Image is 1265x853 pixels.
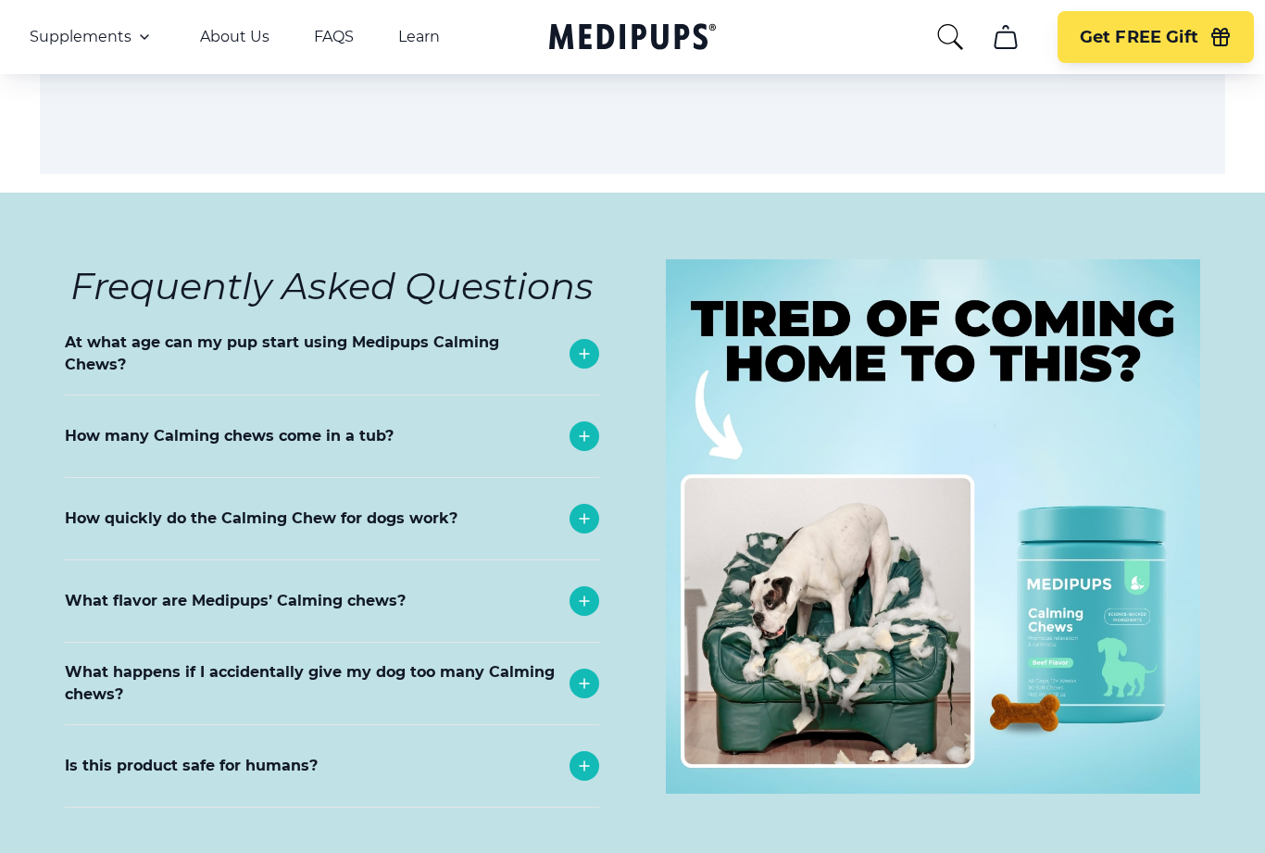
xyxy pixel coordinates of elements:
p: How many Calming chews come in a tub? [65,425,394,447]
span: Get FREE Gift [1080,27,1198,48]
button: cart [983,15,1028,59]
a: Medipups [549,19,716,57]
a: Learn [398,28,440,46]
div: Beef Flavored: Our chews will leave your pup begging for MORE! [65,642,599,701]
p: What happens if I accidentally give my dog too many Calming chews? [65,661,560,706]
p: How quickly do the Calming Chew for dogs work? [65,508,457,530]
div: Each tub contains 30 chews. [65,477,599,536]
button: Supplements [30,26,156,48]
div: We created our Calming Chews as an helpful, fast remedy. The ingredients have a calming effect on... [65,559,599,752]
a: About Us [200,28,269,46]
span: Supplements [30,28,132,46]
a: FAQS [314,28,354,46]
img: Dog paw licking solution – FAQs about our chews [666,259,1200,794]
button: Get FREE Gift [1058,11,1254,63]
p: Is this product safe for humans? [65,755,318,777]
div: Please see a veterinarian as soon as possible if you accidentally give too many. If you’re unsure... [65,724,599,828]
h6: Frequently Asked Questions [65,259,599,313]
div: Our calming soft chews are an amazing solution for dogs of any breed. This chew is to be given to... [65,395,599,521]
p: What flavor are Medipups’ Calming chews? [65,590,406,612]
button: search [935,22,965,52]
p: At what age can my pup start using Medipups Calming Chews? [65,332,560,376]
